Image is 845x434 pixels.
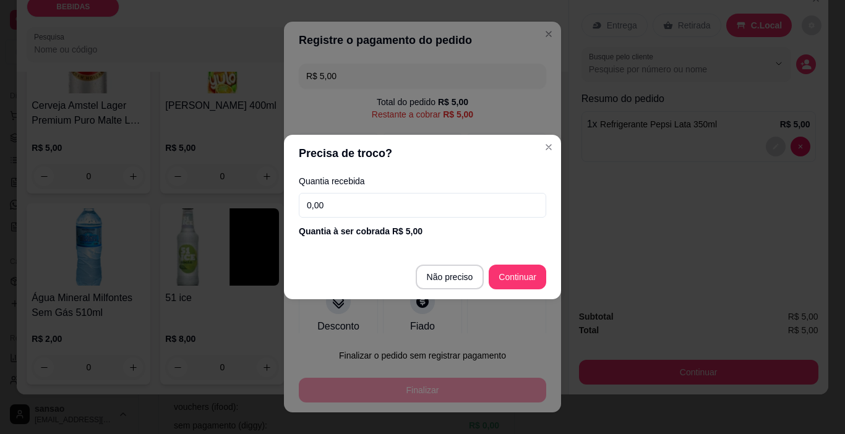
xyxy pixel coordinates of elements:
[299,177,546,185] label: Quantia recebida
[299,225,546,237] div: Quantia à ser cobrada R$ 5,00
[284,135,561,172] header: Precisa de troco?
[539,137,559,157] button: Close
[489,265,546,289] button: Continuar
[416,265,484,289] button: Não preciso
